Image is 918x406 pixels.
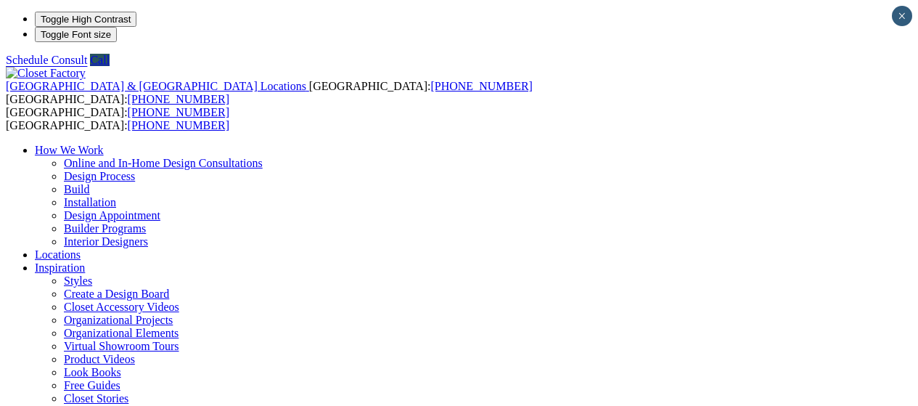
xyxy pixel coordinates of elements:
a: [GEOGRAPHIC_DATA] & [GEOGRAPHIC_DATA] Locations [6,80,309,92]
a: Call [90,54,110,66]
a: Organizational Elements [64,327,179,339]
a: Virtual Showroom Tours [64,340,179,352]
a: [PHONE_NUMBER] [128,93,229,105]
a: [PHONE_NUMBER] [430,80,532,92]
a: Closet Accessory Videos [64,301,179,313]
a: Styles [64,275,92,287]
a: [PHONE_NUMBER] [128,106,229,118]
a: Design Appointment [64,209,160,222]
img: Closet Factory [6,67,86,80]
a: Design Process [64,170,135,182]
button: Toggle High Contrast [35,12,136,27]
a: Look Books [64,366,121,378]
a: Online and In-Home Design Consultations [64,157,263,169]
span: Toggle Font size [41,29,111,40]
span: [GEOGRAPHIC_DATA] & [GEOGRAPHIC_DATA] Locations [6,80,306,92]
a: Builder Programs [64,222,146,235]
span: [GEOGRAPHIC_DATA]: [GEOGRAPHIC_DATA]: [6,80,533,105]
a: [PHONE_NUMBER] [128,119,229,131]
a: Organizational Projects [64,314,173,326]
button: Toggle Font size [35,27,117,42]
a: Inspiration [35,261,85,274]
a: Build [64,183,90,195]
button: Close [892,6,912,26]
a: Installation [64,196,116,208]
span: [GEOGRAPHIC_DATA]: [GEOGRAPHIC_DATA]: [6,106,229,131]
a: Closet Stories [64,392,128,405]
a: Schedule Consult [6,54,87,66]
a: Free Guides [64,379,120,391]
a: Product Videos [64,353,135,365]
a: How We Work [35,144,104,156]
a: Locations [35,248,81,261]
a: Interior Designers [64,235,148,248]
span: Toggle High Contrast [41,14,131,25]
a: Create a Design Board [64,288,169,300]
